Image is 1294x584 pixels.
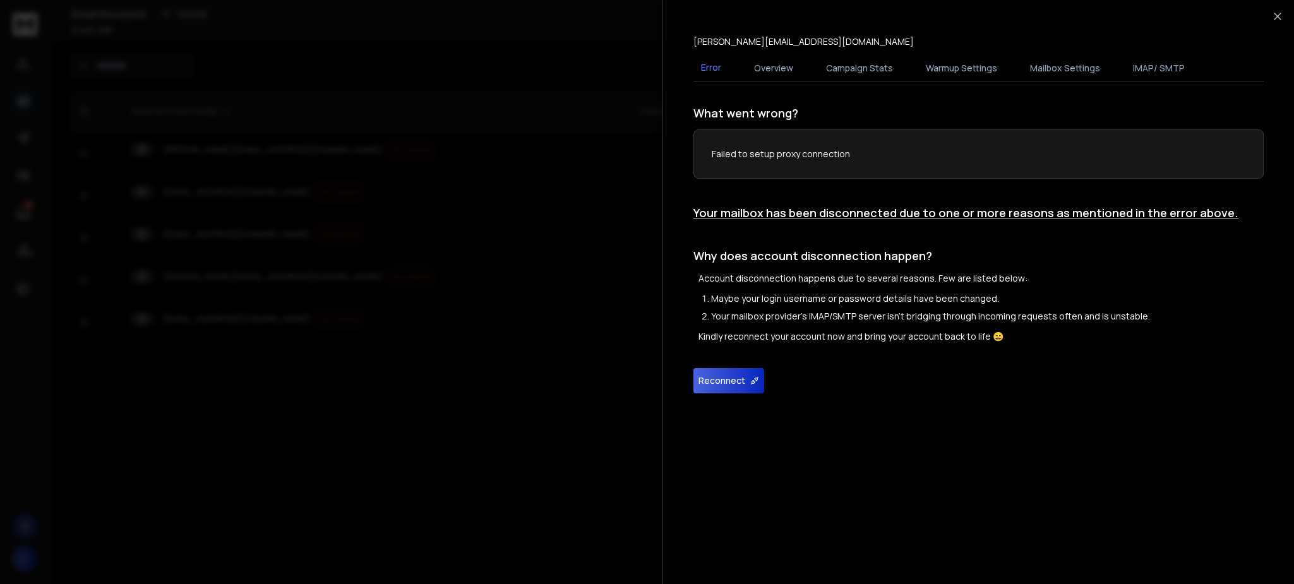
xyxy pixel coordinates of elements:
[818,54,901,82] button: Campaign Stats
[711,292,1264,305] li: Maybe your login username or password details have been changed.
[712,148,1245,160] p: Failed to setup proxy connection
[1248,540,1278,571] iframe: Intercom live chat
[693,104,1264,122] h1: What went wrong?
[1125,54,1192,82] button: IMAP/ SMTP
[693,247,1264,265] h1: Why does account disconnection happen?
[698,330,1264,343] p: Kindly reconnect your account now and bring your account back to life 😄
[698,272,1264,285] p: Account disconnection happens due to several reasons. Few are listed below:
[746,54,801,82] button: Overview
[693,204,1264,222] h1: Your mailbox has been disconnected due to one or more reasons as mentioned in the error above.
[1022,54,1108,82] button: Mailbox Settings
[693,54,729,83] button: Error
[918,54,1005,82] button: Warmup Settings
[693,368,764,393] button: Reconnect
[693,35,914,48] p: [PERSON_NAME][EMAIL_ADDRESS][DOMAIN_NAME]
[711,310,1264,323] li: Your mailbox provider's IMAP/SMTP server isn't bridging through incoming requests often and is un...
